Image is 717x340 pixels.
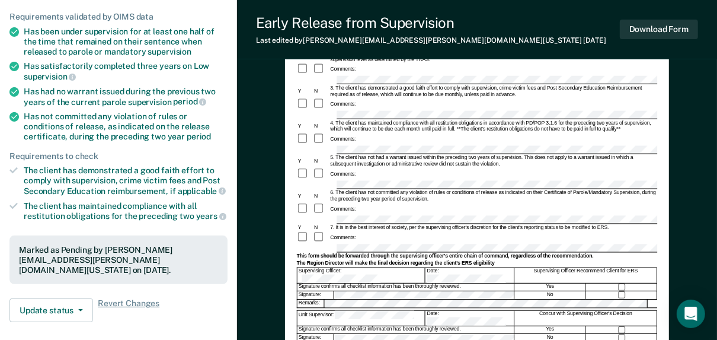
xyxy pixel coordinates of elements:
[425,268,514,283] div: Date:
[24,112,228,141] div: Has not committed any violation of rules or conditions of release, as indicated on the release ce...
[297,88,313,95] div: Y
[9,298,93,322] button: Update status
[329,225,657,231] div: 7. It is in the best interest of society, per the supervising officer's discretion for the client...
[24,72,76,81] span: supervision
[24,61,228,81] div: Has satisfactorily completed three years on Low
[584,36,606,45] span: [DATE]
[297,284,514,291] div: Signature confirms all checklist information has been thoroughly reviewed.
[9,12,228,22] div: Requirements validated by OIMS data
[425,311,514,326] div: Date:
[24,87,228,107] div: Has had no warrant issued during the previous two years of the current parole supervision
[329,85,657,98] div: 3. The client has demonstrated a good faith effort to comply with supervision, crime victim fees ...
[297,225,313,231] div: Y
[297,268,425,283] div: Supervising Officer:
[256,36,606,45] div: Last edited by [PERSON_NAME][EMAIL_ADDRESS][PERSON_NAME][DOMAIN_NAME][US_STATE]
[329,120,657,134] div: 4. The client has maintained compliance with all restitution obligations in accordance with PD/PO...
[313,123,329,130] div: N
[329,101,357,108] div: Comments:
[148,47,191,56] span: supervision
[19,245,218,275] div: Marked as Pending by [PERSON_NAME][EMAIL_ADDRESS][PERSON_NAME][DOMAIN_NAME][US_STATE] on [DATE].
[178,186,226,196] span: applicable
[329,190,657,203] div: 6. The client has not committed any violation of rules or conditions of release as indicated on t...
[329,136,357,143] div: Comments:
[313,193,329,200] div: N
[297,326,514,333] div: Signature confirms all checklist information has been thoroughly reviewed.
[677,300,705,328] div: Open Intercom Messenger
[187,132,211,141] span: period
[329,206,357,212] div: Comments:
[620,20,698,39] button: Download Form
[297,300,325,308] div: Remarks:
[256,14,606,31] div: Early Release from Supervision
[313,225,329,231] div: N
[515,268,658,283] div: Supervising Officer Recommend Client for ERS
[297,253,658,260] div: This form should be forwarded through the supervising officer's entire chain of command, regardle...
[297,193,313,200] div: Y
[515,326,586,333] div: Yes
[329,155,657,169] div: 5. The client has not had a warrant issued within the preceding two years of supervision. This do...
[98,298,159,322] span: Revert Changes
[515,284,586,291] div: Yes
[297,158,313,165] div: Y
[24,27,228,56] div: Has been under supervision for at least one half of the time that remained on their sentence when...
[515,292,586,300] div: No
[173,97,206,106] span: period
[9,151,228,161] div: Requirements to check
[329,66,357,73] div: Comments:
[313,158,329,165] div: N
[297,260,658,267] div: The Region Director will make the final decision regarding the client's ERS eligibility
[329,171,357,177] div: Comments:
[297,311,425,326] div: Unit Supervisor:
[196,211,226,221] span: years
[329,234,357,241] div: Comments:
[313,88,329,95] div: N
[515,311,658,326] div: Concur with Supervising Officer's Decision
[297,292,334,300] div: Signature:
[24,201,228,221] div: The client has maintained compliance with all restitution obligations for the preceding two
[297,123,313,130] div: Y
[24,166,228,196] div: The client has demonstrated a good faith effort to comply with supervision, crime victim fees and...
